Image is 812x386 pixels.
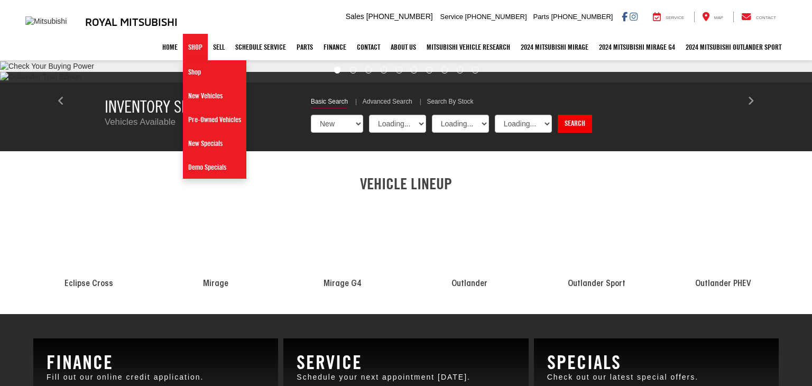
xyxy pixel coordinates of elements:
select: Choose Vehicle Condition from the dropdown [311,115,363,133]
p: Check out our latest special offers. [547,372,765,383]
h3: Specials [547,352,765,373]
span: Sales [346,12,364,21]
a: Pre-Owned Vehicles [183,108,246,132]
a: 2024 Mitsubishi Outlander Sport Outlander Sport [533,198,660,290]
div: 2024 Mitsubishi Outlander [406,198,533,283]
h3: Finance [47,352,265,373]
span: Map [714,15,723,20]
p: Vehicles Available [105,116,295,128]
li: Go to slide number 1. [334,67,340,73]
li: Go to slide number 7. [426,67,433,73]
div: 2024 Mitsubishi Mirage G4 [279,198,406,283]
li: Go to slide number 10. [472,67,479,73]
h3: Service [297,352,515,373]
li: Go to slide number 9. [457,67,464,73]
span: [PHONE_NUMBER] [551,13,613,21]
a: 2024 Mitsubishi Outlander Outlander [406,198,533,290]
a: 2024 Mitsubishi Outlander SPORT [680,34,787,60]
a: 2024 Mitsubishi Mirage G4 [594,34,680,60]
a: New Vehicles [183,84,246,108]
span: Outlander PHEV [695,280,751,288]
a: Demo Specials [183,155,246,179]
div: 2024 Mitsubishi Eclipse Cross [25,198,152,283]
select: Choose Make from the dropdown [432,115,489,133]
a: Mitsubishi Vehicle Research [421,34,515,60]
div: 2024 Mitsubishi Outlander Sport [533,198,660,283]
span: Mirage [203,280,228,288]
a: Contact [352,34,385,60]
a: Basic Search [311,97,348,108]
li: Go to slide number 6. [411,67,418,73]
span: Contact [756,15,776,20]
a: New Specials [183,132,246,155]
p: Schedule your next appointment [DATE]. [297,372,515,383]
h2: VEHICLE LINEUP [25,175,787,192]
div: 2024 Mitsubishi Outlander PHEV [660,198,787,283]
span: [PHONE_NUMBER] [366,12,433,21]
div: 2024 Mitsubishi Mirage [152,198,279,283]
a: About Us [385,34,421,60]
li: Go to slide number 2. [349,67,356,73]
a: Schedule Service: Opens in a new tab [230,34,291,60]
a: Contact [733,12,784,22]
span: Mirage G4 [324,280,362,288]
img: Mitsubishi [25,16,73,27]
h3: Inventory Search [105,97,295,116]
span: Eclipse Cross [64,280,113,288]
span: Parts [533,13,549,21]
span: Outlander Sport [568,280,625,288]
a: 2024 Mitsubishi Mirage Mirage [152,198,279,290]
h3: Royal Mitsubishi [85,16,178,27]
a: Finance [318,34,352,60]
a: Shop [183,34,208,60]
select: Choose Model from the dropdown [495,115,552,133]
li: Go to slide number 3. [365,67,372,73]
a: 2024 Mitsubishi Mirage [515,34,594,60]
span: Service [666,15,684,20]
a: Parts: Opens in a new tab [291,34,318,60]
span: Outlander [451,280,487,288]
a: 2024 Mitsubishi Outlander PHEV Outlander PHEV [660,198,787,290]
span: Service [440,13,463,21]
a: Map [694,12,731,22]
li: Go to slide number 8. [441,67,448,73]
a: Advanced Search [363,97,412,108]
a: Shop [183,60,246,84]
a: Facebook: Click to visit our Facebook page [622,12,628,21]
a: Search By Stock [427,97,474,108]
a: 2024 Mitsubishi Eclipse Cross Eclipse Cross [25,198,152,290]
button: Click to view next picture. [690,93,812,94]
a: Service [645,12,692,22]
a: 2024 Mitsubishi Mirage G4 Mirage G4 [279,198,406,290]
span: [PHONE_NUMBER] [465,13,527,21]
li: Go to slide number 4. [380,67,387,73]
li: Go to slide number 5. [395,67,402,73]
a: Home [157,34,183,60]
a: Instagram: Click to visit our Instagram page [630,12,638,21]
p: Fill out our online credit application. [47,372,265,383]
select: Choose Year from the dropdown [369,115,426,133]
a: Search [558,115,592,133]
a: Sell [208,34,230,60]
